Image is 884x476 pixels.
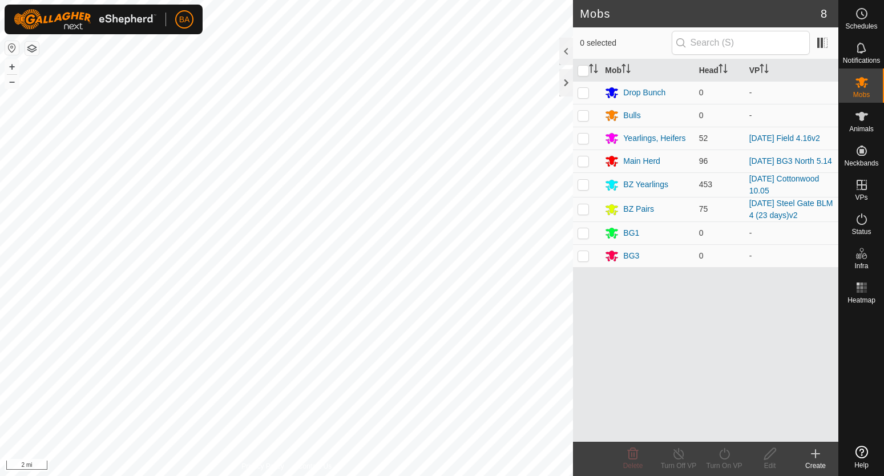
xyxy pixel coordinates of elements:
div: Edit [747,461,793,471]
span: Status [851,228,871,235]
span: 8 [821,5,827,22]
span: Neckbands [844,160,878,167]
button: – [5,75,19,88]
div: Bulls [623,110,640,122]
img: Gallagher Logo [14,9,156,30]
p-sorticon: Activate to sort [621,66,631,75]
td: - [745,244,838,267]
td: - [745,221,838,244]
div: BZ Yearlings [623,179,668,191]
div: BG1 [623,227,639,239]
span: 96 [699,156,708,166]
span: Schedules [845,23,877,30]
span: Heatmap [847,297,875,304]
div: Yearlings, Heifers [623,132,685,144]
span: Notifications [843,57,880,64]
p-sorticon: Activate to sort [760,66,769,75]
span: 0 [699,111,704,120]
p-sorticon: Activate to sort [589,66,598,75]
span: Help [854,462,869,469]
span: 75 [699,204,708,213]
span: Infra [854,263,868,269]
td: - [745,81,838,104]
div: Turn On VP [701,461,747,471]
input: Search (S) [672,31,810,55]
a: [DATE] Field 4.16v2 [749,134,820,143]
span: 0 [699,88,704,97]
th: Mob [600,59,694,82]
span: BA [179,14,190,26]
a: [DATE] Steel Gate BLM 4 (23 days)v2 [749,199,833,220]
a: Contact Us [298,461,332,471]
span: VPs [855,194,867,201]
span: 0 selected [580,37,671,49]
div: Main Herd [623,155,660,167]
a: [DATE] BG3 North 5.14 [749,156,832,166]
div: BZ Pairs [623,203,654,215]
span: 0 [699,251,704,260]
span: 0 [699,228,704,237]
div: Create [793,461,838,471]
p-sorticon: Activate to sort [718,66,728,75]
button: + [5,60,19,74]
span: Animals [849,126,874,132]
td: - [745,104,838,127]
a: Privacy Policy [241,461,284,471]
span: 453 [699,180,712,189]
span: Mobs [853,91,870,98]
a: [DATE] Cottonwood 10.05 [749,174,820,195]
th: Head [695,59,745,82]
div: Drop Bunch [623,87,665,99]
button: Reset Map [5,41,19,55]
span: 52 [699,134,708,143]
th: VP [745,59,838,82]
h2: Mobs [580,7,821,21]
div: BG3 [623,250,639,262]
a: Help [839,441,884,473]
span: Delete [623,462,643,470]
div: Turn Off VP [656,461,701,471]
button: Map Layers [25,42,39,55]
